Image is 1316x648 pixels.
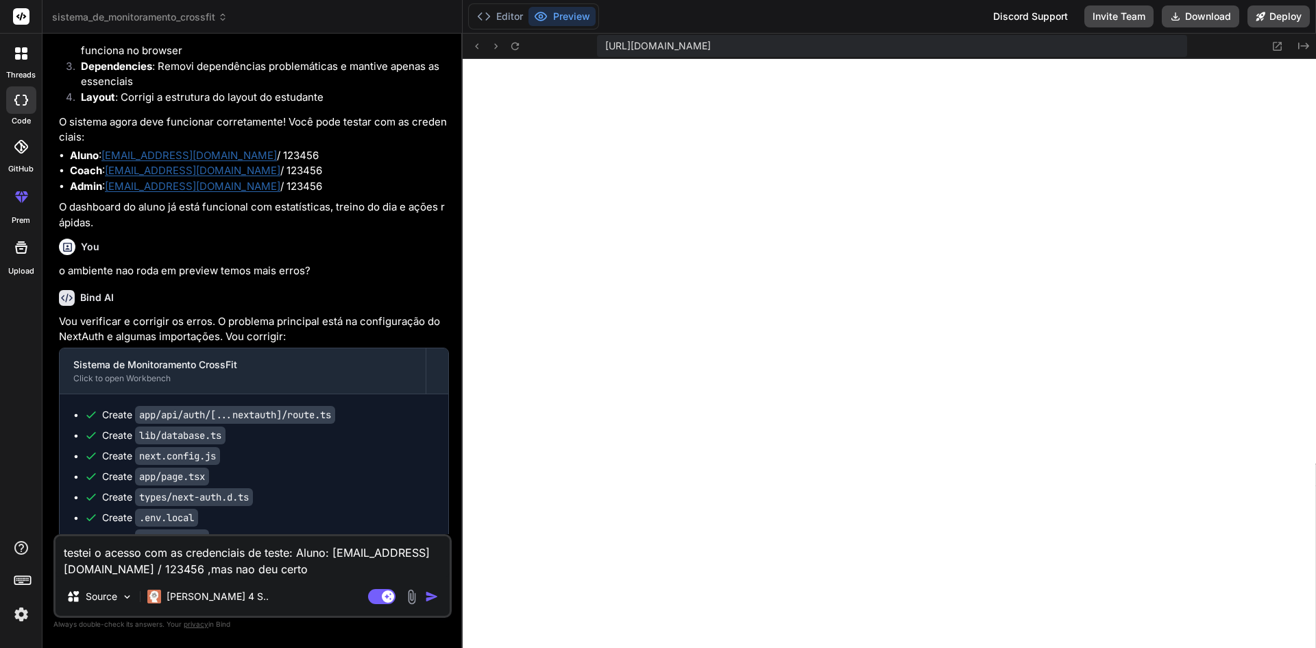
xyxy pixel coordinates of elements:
[121,591,133,603] img: Pick Models
[59,314,449,345] p: Vou verificar e corrigir os erros. O problema principal está na configuração do NextAuth e alguma...
[102,429,226,442] div: Create
[184,620,208,628] span: privacy
[105,180,280,193] a: [EMAIL_ADDRESS][DOMAIN_NAME]
[81,60,152,73] strong: Dependencies
[528,7,596,26] button: Preview
[102,470,209,483] div: Create
[70,149,99,162] strong: Aluno
[102,511,198,525] div: Create
[59,200,449,230] p: O dashboard do aluno já está funcional com estatísticas, treino do dia e ações rápidas.
[56,536,450,577] textarea: testei o acesso com as credenciais de teste: Aluno: [EMAIL_ADDRESS][DOMAIN_NAME] / 123456 ,mas na...
[135,468,209,485] code: app/page.tsx
[8,265,34,277] label: Upload
[12,115,31,127] label: code
[605,39,711,53] span: [URL][DOMAIN_NAME]
[12,215,30,226] label: prem
[70,179,449,195] li: : / 123456
[70,59,449,90] li: : Removi dependências problemáticas e mantive apenas as essenciais
[81,91,115,104] strong: Layout
[59,115,449,145] p: O sistema agora deve funcionar corretamente! Você pode testar com as credenciais:
[73,373,412,384] div: Click to open Workbench
[8,163,34,175] label: GitHub
[425,590,439,603] img: icon
[10,603,33,626] img: settings
[1247,5,1310,27] button: Deploy
[86,590,117,603] p: Source
[135,447,220,465] code: next.config.js
[59,263,449,279] p: o ambiente nao roda em preview temos mais erros?
[60,348,426,394] button: Sistema de Monitoramento CrossFitClick to open Workbench
[52,10,228,24] span: sistema_de_monitoramento_crossfit
[985,5,1076,27] div: Discord Support
[135,529,209,547] code: package.json
[167,590,269,603] p: [PERSON_NAME] 4 S..
[70,90,449,109] li: : Corrigi a estrutura do layout do estudante
[105,164,280,177] a: [EMAIL_ADDRESS][DOMAIN_NAME]
[70,148,449,164] li: : / 123456
[472,7,528,26] button: Editor
[73,358,412,372] div: Sistema de Monitoramento CrossFit
[102,408,335,422] div: Create
[70,163,449,179] li: : / 123456
[1162,5,1239,27] button: Download
[135,509,198,527] code: .env.local
[101,149,277,162] a: [EMAIL_ADDRESS][DOMAIN_NAME]
[102,490,253,504] div: Create
[404,589,419,605] img: attachment
[102,531,209,545] div: Create
[81,240,99,254] h6: You
[80,291,114,304] h6: Bind AI
[6,69,36,81] label: threads
[147,590,161,603] img: Claude 4 Sonnet
[1084,5,1154,27] button: Invite Team
[463,59,1316,648] iframe: Preview
[102,449,220,463] div: Create
[135,406,335,424] code: app/api/auth/[...nextauth]/route.ts
[135,427,226,444] code: lib/database.ts
[53,618,452,631] p: Always double-check its answers. Your in Bind
[70,164,102,177] strong: Coach
[70,180,102,193] strong: Admin
[135,488,253,506] code: types/next-auth.d.ts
